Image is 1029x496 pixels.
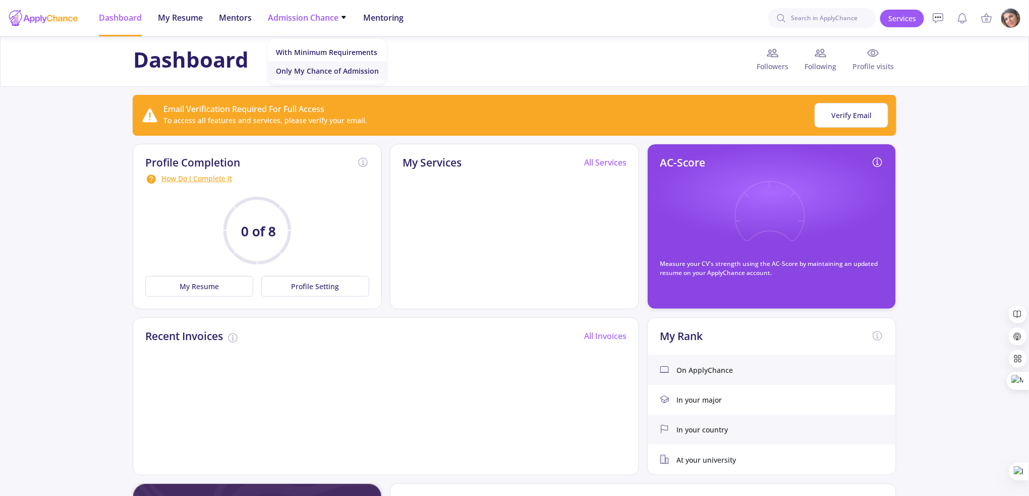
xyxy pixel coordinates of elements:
[99,12,142,24] span: Dashboard
[145,276,257,297] a: My Resume
[768,8,876,28] input: Search in ApplyChance
[158,12,203,24] span: My Resume
[749,61,796,72] span: Followers
[363,12,404,24] span: Mentoring
[796,61,844,72] span: Following
[268,62,387,80] a: Only My Chance of Admission
[145,173,369,185] div: How Do I Complete It
[676,424,728,435] span: In your country
[844,61,896,72] span: Profile visits
[660,330,703,343] h2: My Rank
[676,455,736,465] span: At your university
[660,259,884,278] p: Measure your CV's strength using the AC-Score by maintaining an updated resume on your ApplyChanc...
[133,47,249,72] h1: Dashboard
[268,43,387,62] a: With Minimum Requirements
[261,276,369,297] button: Profile Setting
[676,365,733,375] span: On ApplyChance
[660,156,705,169] h2: AC-Score
[880,10,924,27] a: Services
[815,103,888,128] button: Verify Email
[268,12,347,24] span: Admission Chance
[163,103,367,115] div: Email Verification Required For Full Access
[676,395,722,405] span: In your major
[584,330,626,342] a: All Invoices
[145,330,223,343] h2: Recent Invoices
[163,115,367,126] div: To access all features and services, please verify your email.
[403,156,462,169] h2: My Services
[584,157,626,168] a: All Services
[219,12,252,24] span: Mentors
[257,276,369,297] a: Profile Setting
[241,223,276,240] text: 0 of 8
[145,276,253,297] button: My Resume
[145,156,240,169] h2: Profile Completion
